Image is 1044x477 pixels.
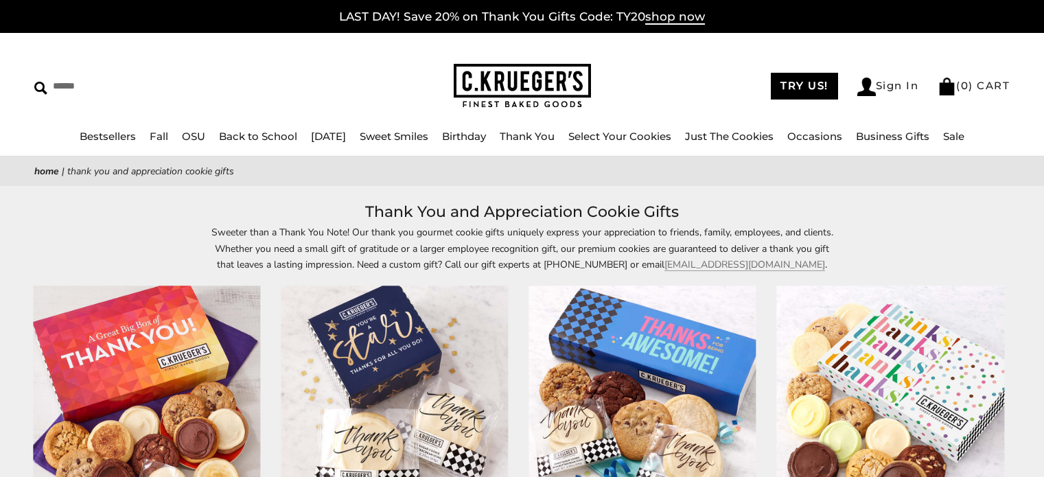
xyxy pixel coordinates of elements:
a: Fall [150,130,168,143]
a: Home [34,165,59,178]
a: Sale [943,130,964,143]
a: Select Your Cookies [568,130,671,143]
span: | [62,165,65,178]
a: Bestsellers [80,130,136,143]
a: TRY US! [771,73,838,100]
a: Occasions [787,130,842,143]
a: Business Gifts [856,130,929,143]
a: (0) CART [938,79,1010,92]
nav: breadcrumbs [34,163,1010,179]
a: OSU [182,130,205,143]
img: Bag [938,78,956,95]
img: Account [857,78,876,96]
p: Sweeter than a Thank You Note! Our thank you gourmet cookie gifts uniquely express your appreciat... [207,224,838,272]
a: [DATE] [311,130,346,143]
a: Sign In [857,78,919,96]
img: Search [34,82,47,95]
a: Just The Cookies [685,130,774,143]
a: LAST DAY! Save 20% on Thank You Gifts Code: TY20shop now [339,10,705,25]
span: Thank You and Appreciation Cookie Gifts [67,165,234,178]
h1: Thank You and Appreciation Cookie Gifts [55,200,989,224]
a: Thank You [500,130,555,143]
a: Birthday [442,130,486,143]
input: Search [34,75,266,97]
a: Back to School [219,130,297,143]
a: Sweet Smiles [360,130,428,143]
img: C.KRUEGER'S [454,64,591,108]
a: [EMAIL_ADDRESS][DOMAIN_NAME] [664,258,825,271]
span: shop now [645,10,705,25]
span: 0 [961,79,969,92]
